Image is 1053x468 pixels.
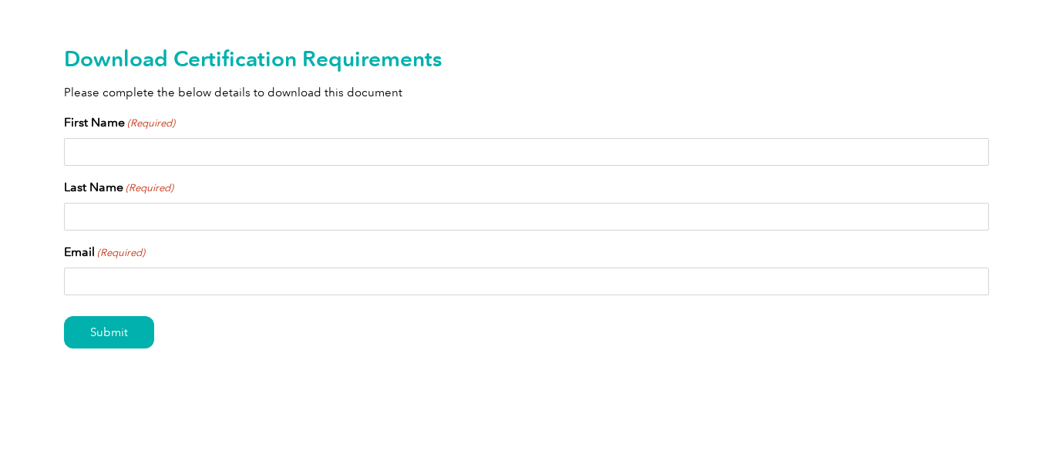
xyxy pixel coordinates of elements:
[64,178,173,197] label: Last Name
[64,316,154,348] input: Submit
[125,180,174,196] span: (Required)
[64,46,989,71] h2: Download Certification Requirements
[64,84,989,101] p: Please complete the below details to download this document
[64,243,145,261] label: Email
[96,245,146,261] span: (Required)
[126,116,176,131] span: (Required)
[64,113,175,132] label: First Name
